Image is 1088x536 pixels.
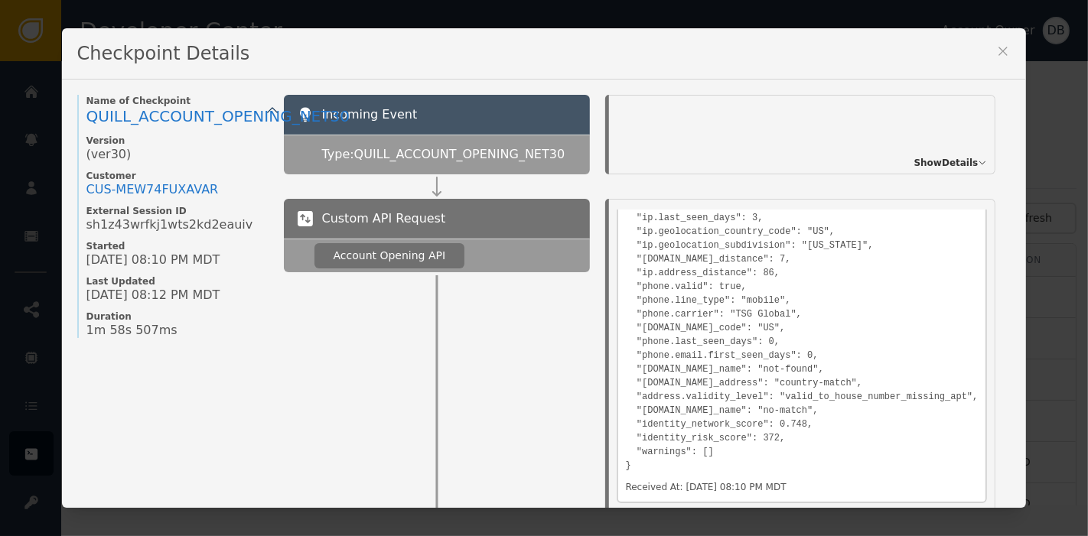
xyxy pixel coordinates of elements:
[86,310,269,323] span: Duration
[86,107,350,125] span: QUILL_ACCOUNT_OPENING_NET30
[86,275,269,287] span: Last Updated
[86,287,220,303] span: [DATE] 08:12 PM MDT
[322,210,446,228] span: Custom API Request
[322,145,565,164] span: Type: QUILL_ACCOUNT_OPENING_NET30
[626,480,787,494] div: Received At: [DATE] 08:10 PM MDT
[86,240,269,252] span: Started
[86,217,253,232] span: sh1z43wrfkj1wts2kd2eauiv
[86,323,178,338] span: 1m 58s 507ms
[86,95,269,107] span: Name of Checkpoint
[86,182,219,197] div: CUS- MEW74FUXAVAR
[86,205,269,217] span: External Session ID
[86,135,269,147] span: Version
[86,252,220,268] span: [DATE] 08:10 PM MDT
[86,107,269,127] a: QUILL_ACCOUNT_OPENING_NET30
[86,170,269,182] span: Customer
[86,147,132,162] span: (ver 30 )
[626,97,979,473] pre: { "email.valid": true, "email.first_seen_days": 155, "[DOMAIN_NAME]_disposable": false, "email.do...
[914,156,979,170] span: Show Details
[62,28,1027,80] div: Checkpoint Details
[334,248,446,264] div: Account Opening API
[322,107,418,122] span: Incoming Event
[86,182,219,197] a: CUS-MEW74FUXAVAR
